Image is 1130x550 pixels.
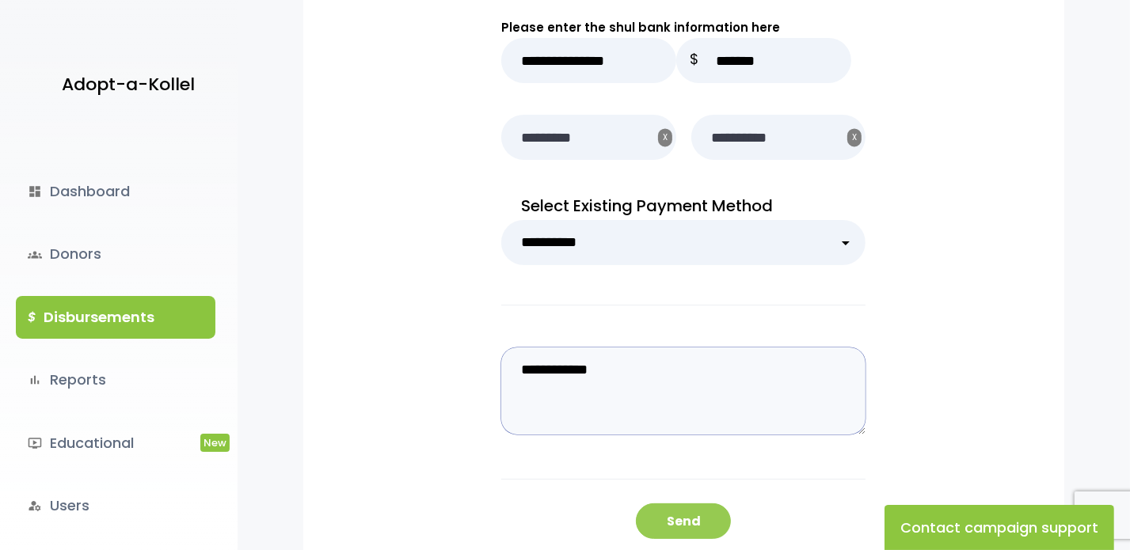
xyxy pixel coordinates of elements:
[28,248,42,262] span: groups
[501,192,866,220] p: Select Existing Payment Method
[28,436,42,450] i: ondemand_video
[16,358,215,401] a: bar_chartReports
[501,17,866,38] p: Please enter the shul bank information here
[658,129,672,147] button: X
[200,434,230,452] span: New
[16,422,215,465] a: ondemand_videoEducationalNew
[676,38,712,83] p: $
[636,503,731,539] button: Send
[16,484,215,527] a: manage_accountsUsers
[885,505,1114,550] button: Contact campaign support
[28,184,42,199] i: dashboard
[28,306,36,329] i: $
[28,373,42,387] i: bar_chart
[62,69,195,101] p: Adopt-a-Kollel
[16,170,215,213] a: dashboardDashboard
[28,499,42,513] i: manage_accounts
[54,46,195,123] a: Adopt-a-Kollel
[847,129,862,147] button: X
[16,296,215,339] a: $Disbursements
[16,233,215,275] a: groupsDonors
